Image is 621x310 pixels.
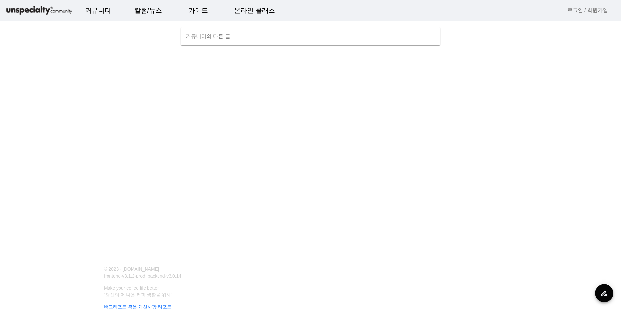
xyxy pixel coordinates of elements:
a: 칼럼/뉴스 [129,2,168,19]
a: 가이드 [183,2,213,19]
a: 커뮤니티 [80,2,116,19]
p: © 2023 - [DOMAIN_NAME] frontend-v3.1.2-prod, backend-v3.0.14 [100,266,307,279]
a: 온라인 클래스 [229,2,280,19]
a: 로그인 / 회원가입 [567,6,608,14]
img: logo [5,5,73,16]
mat-card-subtitle: 커뮤니티의 다른 글 [186,32,230,40]
p: Make your coffee life better “당신의 더 나은 커피 생활을 위해” [100,285,513,298]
